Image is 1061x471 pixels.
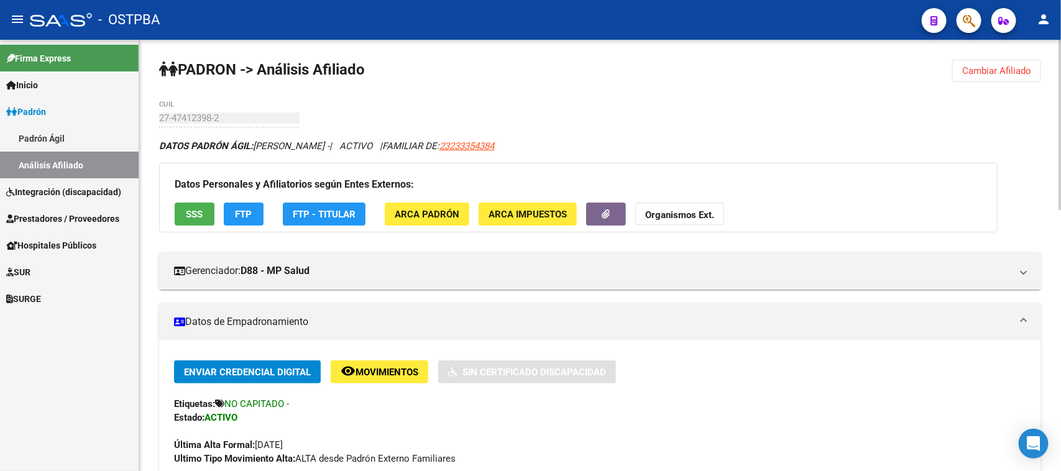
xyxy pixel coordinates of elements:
button: Cambiar Afiliado [952,60,1041,82]
button: ARCA Impuestos [479,203,577,226]
span: FAMILIAR DE: [382,140,494,152]
span: 23233354384 [439,140,494,152]
button: Movimientos [331,360,428,383]
mat-expansion-panel-header: Gerenciador:D88 - MP Salud [159,252,1041,290]
span: Integración (discapacidad) [6,185,121,199]
strong: Etiquetas: [174,398,215,409]
div: Open Intercom Messenger [1019,429,1049,459]
strong: PADRON -> Análisis Afiliado [159,61,365,78]
h3: Datos Personales y Afiliatorios según Entes Externos: [175,176,982,193]
button: FTP [224,203,264,226]
span: Hospitales Públicos [6,239,96,252]
mat-icon: person [1036,12,1051,27]
mat-icon: remove_red_eye [341,364,356,378]
span: Movimientos [356,367,418,378]
span: Inicio [6,78,38,92]
mat-icon: menu [10,12,25,27]
button: Organismos Ext. [635,203,724,226]
span: Prestadores / Proveedores [6,212,119,226]
span: ARCA Padrón [395,209,459,220]
button: ARCA Padrón [385,203,469,226]
mat-panel-title: Gerenciador: [174,264,1011,278]
strong: Organismos Ext. [645,209,714,221]
strong: Última Alta Formal: [174,439,255,450]
button: FTP - Titular [283,203,365,226]
span: - OSTPBA [98,6,160,34]
span: ARCA Impuestos [489,209,567,220]
span: SURGE [6,292,41,306]
span: Padrón [6,105,46,119]
span: [PERSON_NAME] - [159,140,329,152]
mat-panel-title: Datos de Empadronamiento [174,315,1011,329]
strong: DATOS PADRÓN ÁGIL: [159,140,253,152]
strong: Ultimo Tipo Movimiento Alta: [174,453,295,464]
span: Enviar Credencial Digital [184,367,311,378]
span: ALTA desde Padrón Externo Familiares [174,453,456,464]
strong: ACTIVO [204,412,237,423]
button: Sin Certificado Discapacidad [438,360,616,383]
button: SSS [175,203,214,226]
i: | ACTIVO | [159,140,494,152]
span: Firma Express [6,52,71,65]
span: FTP [236,209,252,220]
span: SSS [186,209,203,220]
span: FTP - Titular [293,209,356,220]
span: Cambiar Afiliado [962,65,1031,76]
span: SUR [6,265,30,279]
strong: Estado: [174,412,204,423]
strong: D88 - MP Salud [241,264,310,278]
span: [DATE] [174,439,283,450]
button: Enviar Credencial Digital [174,360,321,383]
span: NO CAPITADO - [224,398,289,409]
mat-expansion-panel-header: Datos de Empadronamiento [159,303,1041,341]
span: Sin Certificado Discapacidad [462,367,606,378]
